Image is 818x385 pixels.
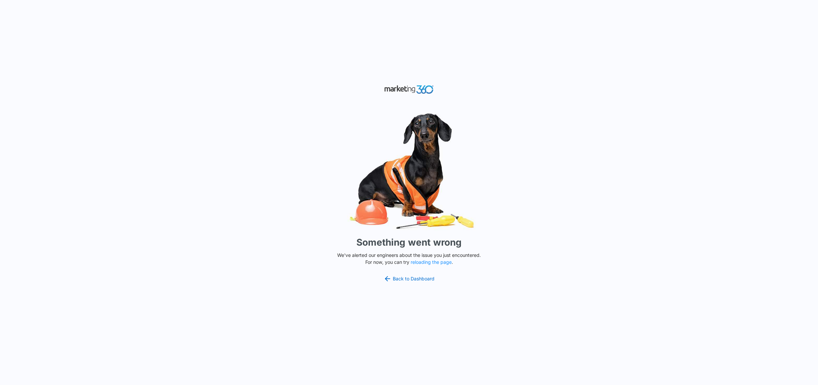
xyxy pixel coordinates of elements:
a: Back to Dashboard [384,275,434,283]
h1: Something went wrong [356,235,462,249]
p: We've alerted our engineers about the issue you just encountered. For now, you can try . [335,252,483,265]
img: Sad Dog [310,109,508,233]
img: Marketing 360 Logo [384,84,434,95]
button: reloading the page [411,260,452,265]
